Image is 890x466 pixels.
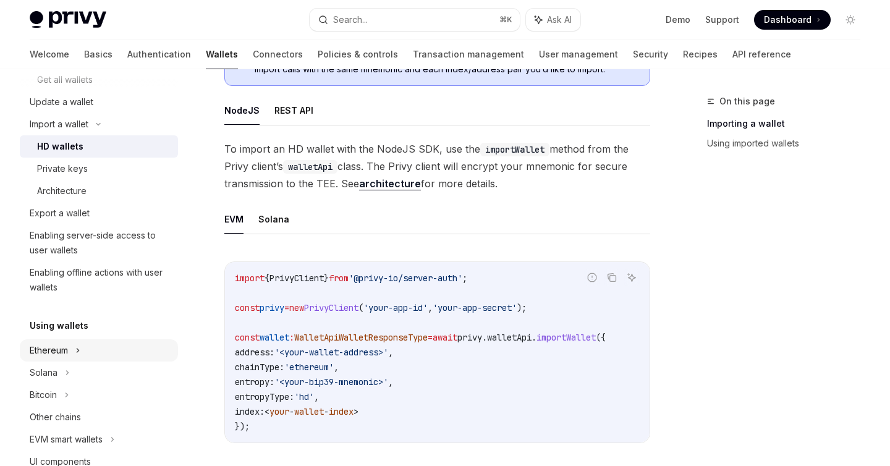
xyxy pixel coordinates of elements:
[283,160,337,174] code: walletApi
[329,406,354,417] span: index
[334,362,339,373] span: ,
[235,406,265,417] span: index:
[499,15,512,25] span: ⌘ K
[269,273,324,284] span: PrivyClient
[30,117,88,132] div: Import a wallet
[235,347,274,358] span: address:
[363,302,428,313] span: 'your-app-id'
[604,269,620,286] button: Copy the contents from the code block
[30,388,57,402] div: Bitcoin
[20,261,178,299] a: Enabling offline actions with user wallets
[388,347,393,358] span: ,
[289,302,304,313] span: new
[30,228,171,258] div: Enabling server-side access to user wallets
[30,95,93,109] div: Update a wallet
[517,302,527,313] span: );
[314,391,319,402] span: ,
[274,376,388,388] span: '<your-bip39-mnemonic>'
[732,40,791,69] a: API reference
[457,332,482,343] span: privy
[224,205,244,234] button: EVM
[354,406,358,417] span: >
[224,96,260,125] button: NodeJS
[30,206,90,221] div: Export a wallet
[624,269,640,286] button: Ask AI
[294,406,324,417] span: wallet
[841,10,860,30] button: Toggle dark mode
[235,421,250,432] span: });
[289,406,294,417] span: -
[719,94,775,109] span: On this page
[260,332,289,343] span: wallet
[707,133,870,153] a: Using imported wallets
[482,332,487,343] span: .
[235,332,260,343] span: const
[260,302,284,313] span: privy
[274,96,313,125] button: REST API
[20,180,178,202] a: Architecture
[539,40,618,69] a: User management
[30,11,106,28] img: light logo
[433,332,457,343] span: await
[333,12,368,27] div: Search...
[294,332,428,343] span: WalletApiWalletResponseType
[253,40,303,69] a: Connectors
[324,273,329,284] span: }
[707,114,870,133] a: Importing a wallet
[37,184,87,198] div: Architecture
[294,391,314,402] span: 'hd'
[304,302,358,313] span: PrivyClient
[532,332,536,343] span: .
[20,158,178,180] a: Private keys
[20,224,178,261] a: Enabling server-side access to user wallets
[536,332,596,343] span: importWallet
[235,273,265,284] span: import
[269,406,289,417] span: your
[284,302,289,313] span: =
[705,14,739,26] a: Support
[30,432,103,447] div: EVM smart wallets
[20,202,178,224] a: Export a wallet
[30,365,57,380] div: Solana
[30,318,88,333] h5: Using wallets
[487,332,532,343] span: walletApi
[235,391,294,402] span: entropyType:
[30,343,68,358] div: Ethereum
[84,40,112,69] a: Basics
[329,273,349,284] span: from
[462,273,467,284] span: ;
[349,273,462,284] span: '@privy-io/server-auth'
[289,332,294,343] span: :
[584,269,600,286] button: Report incorrect code
[20,135,178,158] a: HD wallets
[428,332,433,343] span: =
[30,40,69,69] a: Welcome
[206,40,238,69] a: Wallets
[284,362,334,373] span: 'ethereum'
[547,14,572,26] span: Ask AI
[433,302,517,313] span: 'your-app-secret'
[265,406,269,417] span: <
[318,40,398,69] a: Policies & controls
[30,265,171,295] div: Enabling offline actions with user wallets
[274,347,388,358] span: '<your-wallet-address>'
[480,143,549,156] code: importWallet
[388,376,393,388] span: ,
[526,9,580,31] button: Ask AI
[127,40,191,69] a: Authentication
[30,410,81,425] div: Other chains
[428,302,433,313] span: ,
[235,302,260,313] span: const
[258,205,289,234] button: Solana
[235,362,284,373] span: chainType:
[666,14,690,26] a: Demo
[20,91,178,113] a: Update a wallet
[265,273,269,284] span: {
[754,10,831,30] a: Dashboard
[413,40,524,69] a: Transaction management
[37,139,83,154] div: HD wallets
[683,40,718,69] a: Recipes
[20,406,178,428] a: Other chains
[324,406,329,417] span: -
[596,332,606,343] span: ({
